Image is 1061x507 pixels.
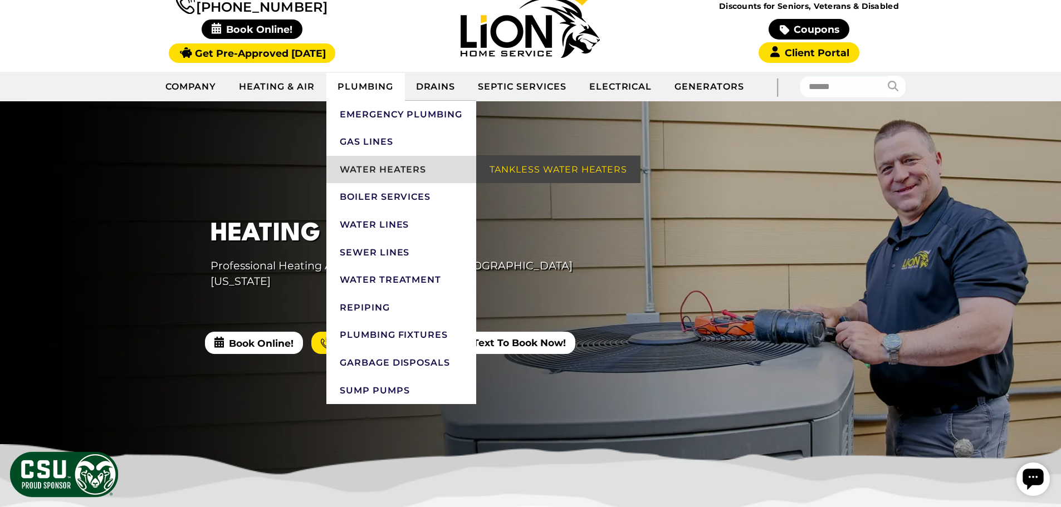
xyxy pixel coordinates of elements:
[326,239,476,267] a: Sewer Lines
[326,349,476,377] a: Garbage Disposals
[672,2,946,10] span: Discounts for Seniors, Veterans & Disabled
[326,101,476,129] a: Emergency Plumbing
[326,73,405,101] a: Plumbing
[326,377,476,405] a: Sump Pumps
[211,215,616,253] h1: Heating & Cooling
[154,73,228,101] a: Company
[578,73,664,101] a: Electrical
[8,450,120,499] img: CSU Sponsor Badge
[663,73,755,101] a: Generators
[228,73,326,101] a: Heating & Air
[326,128,476,156] a: Gas Lines
[326,266,476,294] a: Water Treatment
[205,332,303,354] span: Book Online!
[326,294,476,322] a: Repiping
[326,183,476,211] a: Boiler Services
[326,321,476,349] a: Plumbing Fixtures
[326,156,476,184] a: Water Heaters
[211,258,616,290] p: Professional Heating And Cooling Services In [GEOGRAPHIC_DATA][US_STATE]
[169,43,335,63] a: Get Pre-Approved [DATE]
[449,332,575,354] a: Text To Book Now!
[755,72,800,101] div: |
[769,19,849,40] a: Coupons
[202,19,302,39] span: Book Online!
[311,332,441,354] a: [PHONE_NUMBER]
[405,73,467,101] a: Drains
[326,211,476,239] a: Water Lines
[467,73,578,101] a: Septic Services
[759,42,859,63] a: Client Portal
[476,156,640,184] a: Tankless Water Heaters
[4,4,38,38] div: Open chat widget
